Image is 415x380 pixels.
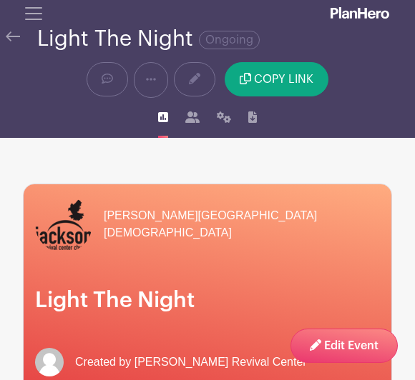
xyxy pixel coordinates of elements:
img: back-arrow-29a5d9b10d5bd6ae65dc969a981735edf675c4d7a1fe02e03b50dbd4ba3cdb55.svg [6,31,20,41]
a: Edit Event [290,329,398,363]
span: [PERSON_NAME][GEOGRAPHIC_DATA][DEMOGRAPHIC_DATA] [104,207,380,241]
div: Light The Night [37,27,260,51]
span: Ongoing [199,31,260,49]
button: COPY LINK [225,62,328,96]
span: Created by [PERSON_NAME] Revival Center [75,354,307,371]
span: COPY LINK [254,74,313,85]
span: Edit Event [324,340,379,351]
img: JRC%20Vertical%20Logo.png [35,196,92,253]
img: default-ce2991bfa6775e67f084385cd625a349d9dcbb7a52a09fb2fda1e96e2d18dcdb.png [35,348,64,376]
img: logo_white-6c42ec7e38ccf1d336a20a19083b03d10ae64f83f12c07503d8b9e83406b4c7d.svg [331,7,389,19]
h1: Light The Night [35,287,380,314]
